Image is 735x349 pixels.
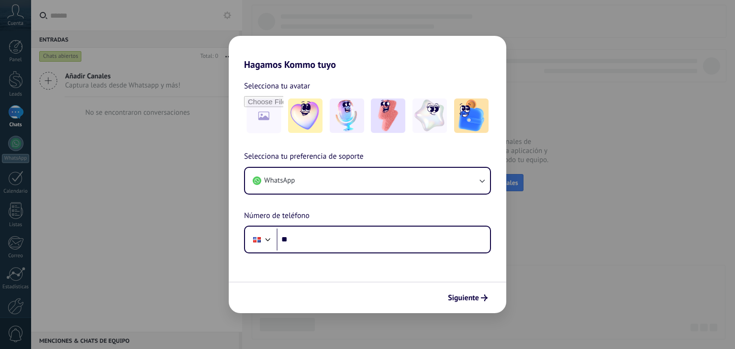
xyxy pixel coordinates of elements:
[264,176,295,185] span: WhatsApp
[229,36,506,70] h2: Hagamos Kommo tuyo
[244,151,364,163] span: Selecciona tu preferencia de soporte
[244,80,310,92] span: Selecciona tu avatar
[454,98,489,133] img: -5.jpeg
[412,98,447,133] img: -4.jpeg
[444,290,492,306] button: Siguiente
[244,210,310,222] span: Número de teléfono
[245,168,490,194] button: WhatsApp
[248,229,266,250] div: Dominican Republic: + 1
[330,98,364,133] img: -2.jpeg
[371,98,405,133] img: -3.jpeg
[288,98,323,133] img: -1.jpeg
[448,294,479,301] span: Siguiente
